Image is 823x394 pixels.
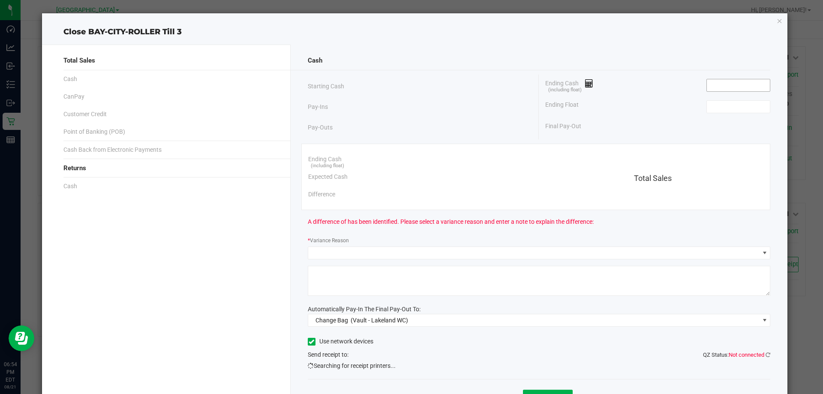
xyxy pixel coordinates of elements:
span: (including float) [548,87,582,94]
span: Ending Cash [545,79,593,92]
span: Cash [63,75,77,84]
span: (including float) [311,162,344,170]
span: Total Sales [634,174,672,183]
label: Variance Reason [308,237,349,244]
span: Final Pay-Out [545,122,581,131]
span: Pay-Outs [308,123,333,132]
span: Change Bag [315,317,348,324]
span: Cash Back from Electronic Payments [63,145,162,154]
span: A difference of has been identified. Please select a variance reason and enter a note to explain ... [308,217,594,226]
span: Ending Cash [308,155,342,164]
span: Customer Credit [63,110,107,119]
span: (Vault - Lakeland WC) [351,317,408,324]
span: Point of Banking (POB) [63,127,125,136]
span: Ending Float [545,100,579,113]
span: Cash [63,182,77,191]
div: Close BAY-CITY-ROLLER Till 3 [42,26,788,38]
span: Starting Cash [308,82,344,91]
span: Cash [308,56,322,66]
span: Expected Cash [308,172,348,181]
span: Automatically Pay-In The Final Pay-Out To: [308,306,421,313]
div: Returns [63,159,273,177]
span: Total Sales [63,56,95,66]
span: Not connected [729,352,764,358]
iframe: Resource center [9,325,34,351]
span: Searching for receipt printers... [308,361,396,370]
span: CanPay [63,92,84,101]
label: Use network devices [308,337,373,346]
span: Send receipt to: [308,351,348,358]
span: Difference [308,190,335,199]
span: Pay-Ins [308,102,328,111]
span: QZ Status: [703,352,770,358]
